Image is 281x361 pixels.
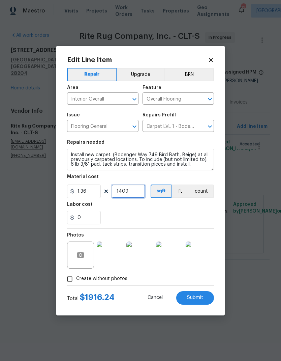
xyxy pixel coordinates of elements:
[171,185,189,198] button: ft
[67,202,93,207] h5: Labor cost
[187,295,203,300] span: Submit
[143,113,176,117] h5: Repairs Prefill
[148,295,163,300] span: Cancel
[130,122,139,131] button: Open
[143,85,161,90] h5: Feature
[205,94,215,104] button: Open
[130,94,139,104] button: Open
[67,174,99,179] h5: Material cost
[205,122,215,131] button: Open
[76,275,127,282] span: Create without photos
[137,291,174,305] button: Cancel
[67,57,208,63] h2: Edit Line Item
[67,149,214,170] textarea: Install new carpet. (Bodenger Way 749 Bird Bath, Beige) at all previously carpeted locations. To ...
[117,68,165,81] button: Upgrade
[67,68,117,81] button: Repair
[164,68,214,81] button: BRN
[67,294,115,302] div: Total
[67,233,84,238] h5: Photos
[67,113,80,117] h5: Issue
[67,140,104,145] h5: Repairs needed
[189,185,214,198] button: count
[176,291,214,305] button: Submit
[80,293,115,301] span: $ 1916.24
[67,85,79,90] h5: Area
[151,185,171,198] button: sqft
